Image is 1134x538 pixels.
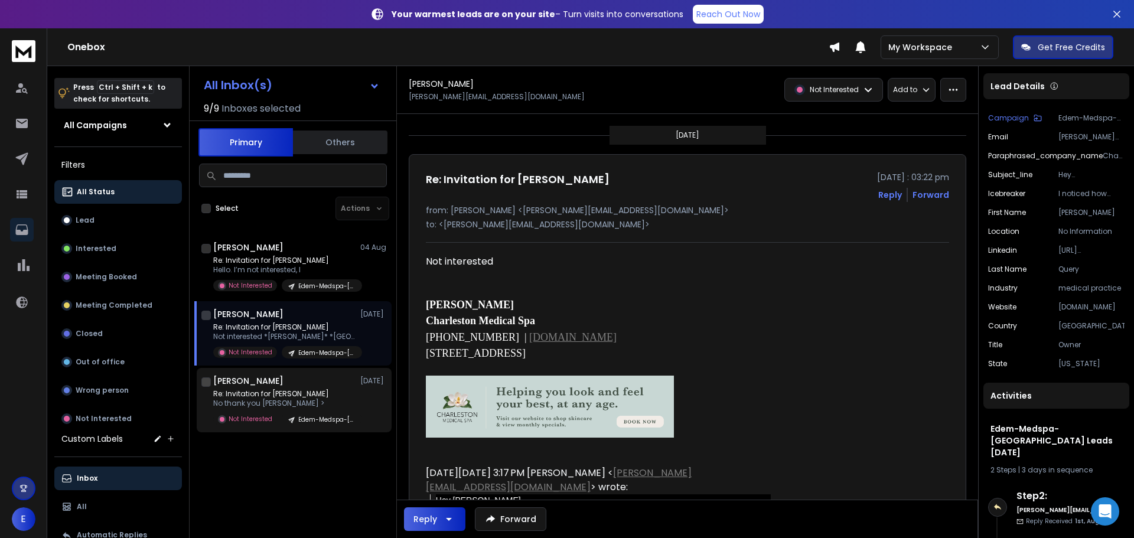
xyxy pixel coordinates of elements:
p: icebreaker [988,189,1025,198]
button: All Status [54,180,182,204]
button: Reply [878,189,902,201]
p: Query [1058,265,1125,274]
p: [DOMAIN_NAME] [1058,302,1125,312]
div: Forward [913,189,949,201]
b: [PERSON_NAME] [426,299,514,311]
p: Lead [76,216,94,225]
p: Last Name [988,265,1027,274]
h6: [PERSON_NAME][EMAIL_ADDRESS][DOMAIN_NAME] [1016,506,1120,514]
button: Meeting Completed [54,294,182,317]
button: Primary [198,128,293,156]
p: Hey [PERSON_NAME], saw Charleston Med Spa's new laser treatments lately [1058,170,1125,180]
button: Wrong person [54,379,182,402]
p: Meeting Booked [76,272,137,282]
p: Edem-Medspa-[GEOGRAPHIC_DATA] Leads [DATE] [298,415,355,424]
p: Closed [76,329,103,338]
p: Interested [76,244,116,253]
a: [DOMAIN_NAME] [529,331,617,343]
p: from: [PERSON_NAME] <[PERSON_NAME][EMAIL_ADDRESS][DOMAIN_NAME]> [426,204,949,216]
p: No thank you [PERSON_NAME] > [213,399,355,408]
button: Inbox [54,467,182,490]
p: [US_STATE] [1058,359,1125,369]
button: Interested [54,237,182,260]
p: Not Interested [229,348,272,357]
span: 9 / 9 [204,102,219,116]
button: Get Free Credits [1013,35,1113,59]
p: Wrong person [76,386,129,395]
font: Charleston Medical Spa [426,315,535,327]
p: Inbox [77,474,97,483]
p: [DATE] [676,131,699,140]
p: medical practice [1058,283,1125,293]
img: logo [12,40,35,62]
div: [DATE][DATE] 3:17 PM [PERSON_NAME] < > wrote: [426,466,771,494]
p: location [988,227,1019,236]
p: Edem-Medspa-[GEOGRAPHIC_DATA] Leads [DATE] [298,282,355,291]
h1: Onebox [67,40,829,54]
button: Campaign [988,113,1042,123]
p: [DATE] [360,376,387,386]
p: Not interested *[PERSON_NAME]* *[GEOGRAPHIC_DATA] [213,332,355,341]
button: Closed [54,322,182,345]
h1: Re: Invitation for [PERSON_NAME] [426,171,610,188]
p: subject_line [988,170,1032,180]
p: Out of office [76,357,125,367]
a: [PERSON_NAME][EMAIL_ADDRESS][DOMAIN_NAME] [426,466,692,494]
button: Reply [404,507,465,531]
h3: Custom Labels [61,433,123,445]
h1: [PERSON_NAME] [213,308,283,320]
p: Campaign [988,113,1029,123]
p: Reach Out Now [696,8,760,20]
p: No Information [1058,227,1125,236]
p: Add to [893,85,917,94]
strong: Your warmest leads are on your site [392,8,555,20]
p: [PERSON_NAME] [1058,208,1125,217]
label: Select [216,204,239,213]
span: 1st, Aug [1075,517,1099,526]
p: country [988,321,1017,331]
p: [DATE] [360,309,387,319]
h1: [PERSON_NAME] [213,242,283,253]
p: Not Interested [810,85,859,94]
button: E [12,507,35,531]
p: First Name [988,208,1026,217]
h1: Edem-Medspa-[GEOGRAPHIC_DATA] Leads [DATE] [990,423,1122,458]
p: Edem-Medspa-[GEOGRAPHIC_DATA] Leads [DATE] [298,348,355,357]
p: [DATE] : 03:22 pm [877,171,949,183]
p: My Workspace [888,41,957,53]
p: [PERSON_NAME][EMAIL_ADDRESS][DOMAIN_NAME] [409,92,585,102]
p: Not Interested [76,414,132,423]
span: 3 days in sequence [1022,465,1093,475]
p: [GEOGRAPHIC_DATA] [1058,321,1125,331]
div: Activities [983,383,1129,409]
p: Get Free Credits [1038,41,1105,53]
p: Hello. I’m not interested, I [213,265,355,275]
p: [URL][DOMAIN_NAME][PERSON_NAME] [1058,246,1125,255]
h1: All Inbox(s) [204,79,272,91]
p: Not Interested [229,415,272,423]
h3: Inboxes selected [221,102,301,116]
button: Meeting Booked [54,265,182,289]
div: Reply [413,513,437,525]
p: Not Interested [229,281,272,290]
h1: [PERSON_NAME] [213,375,283,387]
button: Others [293,129,387,155]
p: paraphrased_company_name [988,151,1103,161]
p: Edem-Medspa-[GEOGRAPHIC_DATA] Leads [DATE] [1058,113,1125,123]
p: state [988,359,1007,369]
button: Out of office [54,350,182,374]
p: Press to check for shortcuts. [73,81,165,105]
button: Lead [54,208,182,232]
p: industry [988,283,1018,293]
p: website [988,302,1016,312]
h1: [PERSON_NAME] [409,78,474,90]
div: Hey [PERSON_NAME], [436,494,771,507]
div: | [990,465,1122,475]
p: Meeting Completed [76,301,152,310]
p: I noticed how Charleston Med Spa rolled out a bunch of new laser services and I've been following... [1058,189,1125,198]
p: to: <[PERSON_NAME][EMAIL_ADDRESS][DOMAIN_NAME]> [426,219,949,230]
p: All [77,502,87,511]
p: linkedin [988,246,1017,255]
